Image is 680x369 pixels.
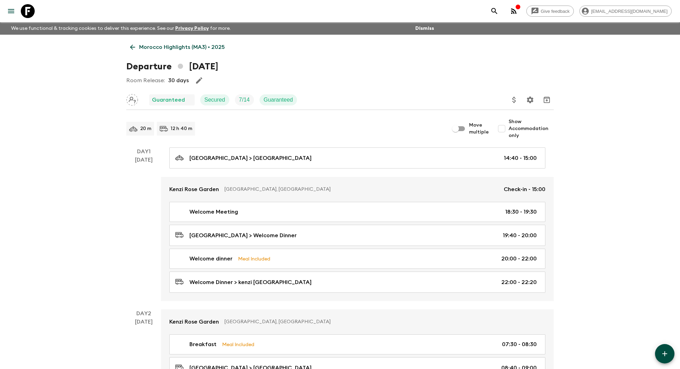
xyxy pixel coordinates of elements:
[126,147,161,156] p: Day 1
[8,22,233,35] p: We use functional & tracking cookies to deliver this experience. See our for more.
[135,156,153,301] div: [DATE]
[126,60,218,74] h1: Departure [DATE]
[139,43,225,51] p: Morocco Highlights (MA3) • 2025
[239,96,250,104] p: 7 / 14
[189,340,216,349] p: Breakfast
[169,225,545,246] a: [GEOGRAPHIC_DATA] > Welcome Dinner19:40 - 20:00
[509,118,554,139] span: Show Accommodation only
[169,318,219,326] p: Kenzi Rose Garden
[169,334,545,354] a: BreakfastMeal Included07:30 - 08:30
[235,94,254,105] div: Trip Fill
[504,154,537,162] p: 14:40 - 15:00
[414,24,436,33] button: Dismiss
[503,231,537,240] p: 19:40 - 20:00
[204,96,225,104] p: Secured
[501,255,537,263] p: 20:00 - 22:00
[169,185,219,194] p: Kenzi Rose Garden
[171,125,192,132] p: 12 h 40 m
[4,4,18,18] button: menu
[126,96,138,102] span: Assign pack leader
[537,9,573,14] span: Give feedback
[502,340,537,349] p: 07:30 - 08:30
[507,93,521,107] button: Update Price, Early Bird Discount and Costs
[504,185,545,194] p: Check-in - 15:00
[169,272,545,293] a: Welcome Dinner > kenzi [GEOGRAPHIC_DATA]22:00 - 22:20
[264,96,293,104] p: Guaranteed
[161,177,554,202] a: Kenzi Rose Garden[GEOGRAPHIC_DATA], [GEOGRAPHIC_DATA]Check-in - 15:00
[168,76,189,85] p: 30 days
[126,76,165,85] p: Room Release:
[587,9,671,14] span: [EMAIL_ADDRESS][DOMAIN_NAME]
[169,202,545,222] a: Welcome Meeting18:30 - 19:30
[579,6,672,17] div: [EMAIL_ADDRESS][DOMAIN_NAME]
[152,96,185,104] p: Guaranteed
[175,26,209,31] a: Privacy Policy
[526,6,574,17] a: Give feedback
[126,309,161,318] p: Day 2
[189,278,312,286] p: Welcome Dinner > kenzi [GEOGRAPHIC_DATA]
[487,4,501,18] button: search adventures
[189,154,312,162] p: [GEOGRAPHIC_DATA] > [GEOGRAPHIC_DATA]
[189,255,232,263] p: Welcome dinner
[169,249,545,269] a: Welcome dinnerMeal Included20:00 - 22:00
[238,255,270,263] p: Meal Included
[189,208,238,216] p: Welcome Meeting
[224,318,540,325] p: [GEOGRAPHIC_DATA], [GEOGRAPHIC_DATA]
[224,186,498,193] p: [GEOGRAPHIC_DATA], [GEOGRAPHIC_DATA]
[140,125,151,132] p: 20 m
[126,40,229,54] a: Morocco Highlights (MA3) • 2025
[161,309,554,334] a: Kenzi Rose Garden[GEOGRAPHIC_DATA], [GEOGRAPHIC_DATA]
[505,208,537,216] p: 18:30 - 19:30
[469,122,489,136] span: Move multiple
[222,341,254,348] p: Meal Included
[501,278,537,286] p: 22:00 - 22:20
[540,93,554,107] button: Archive (Completed, Cancelled or Unsynced Departures only)
[523,93,537,107] button: Settings
[200,94,229,105] div: Secured
[169,147,545,169] a: [GEOGRAPHIC_DATA] > [GEOGRAPHIC_DATA]14:40 - 15:00
[189,231,297,240] p: [GEOGRAPHIC_DATA] > Welcome Dinner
